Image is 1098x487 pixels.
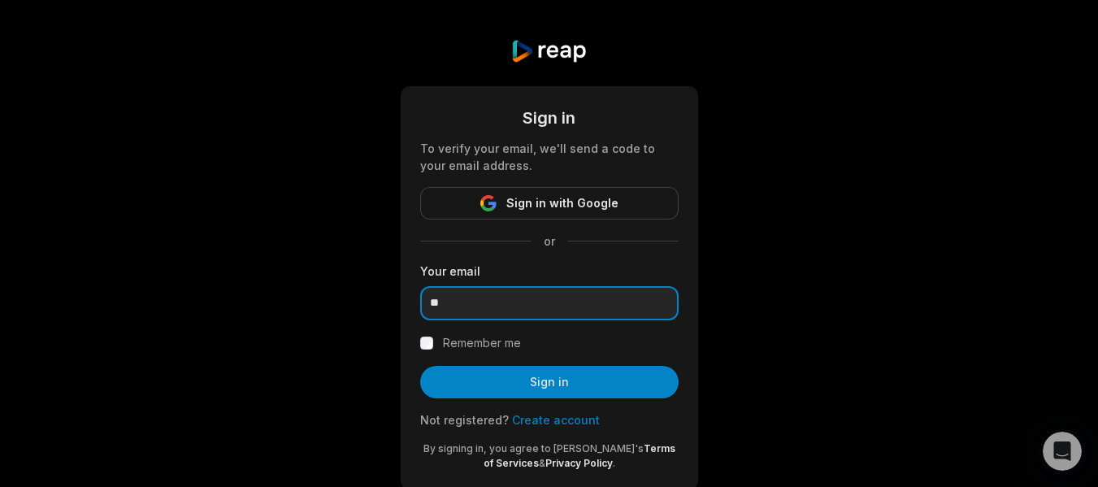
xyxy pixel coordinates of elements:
[531,233,568,250] span: or
[1043,432,1082,471] iframe: Intercom live chat
[420,366,679,398] button: Sign in
[510,39,588,63] img: reap
[512,413,600,427] a: Create account
[420,187,679,220] button: Sign in with Google
[506,193,618,213] span: Sign in with Google
[539,457,545,469] span: &
[443,333,521,353] label: Remember me
[420,140,679,174] div: To verify your email, we'll send a code to your email address.
[423,442,644,454] span: By signing in, you agree to [PERSON_NAME]'s
[420,413,509,427] span: Not registered?
[613,457,615,469] span: .
[420,106,679,130] div: Sign in
[545,457,613,469] a: Privacy Policy
[420,263,679,280] label: Your email
[484,442,675,469] a: Terms of Services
